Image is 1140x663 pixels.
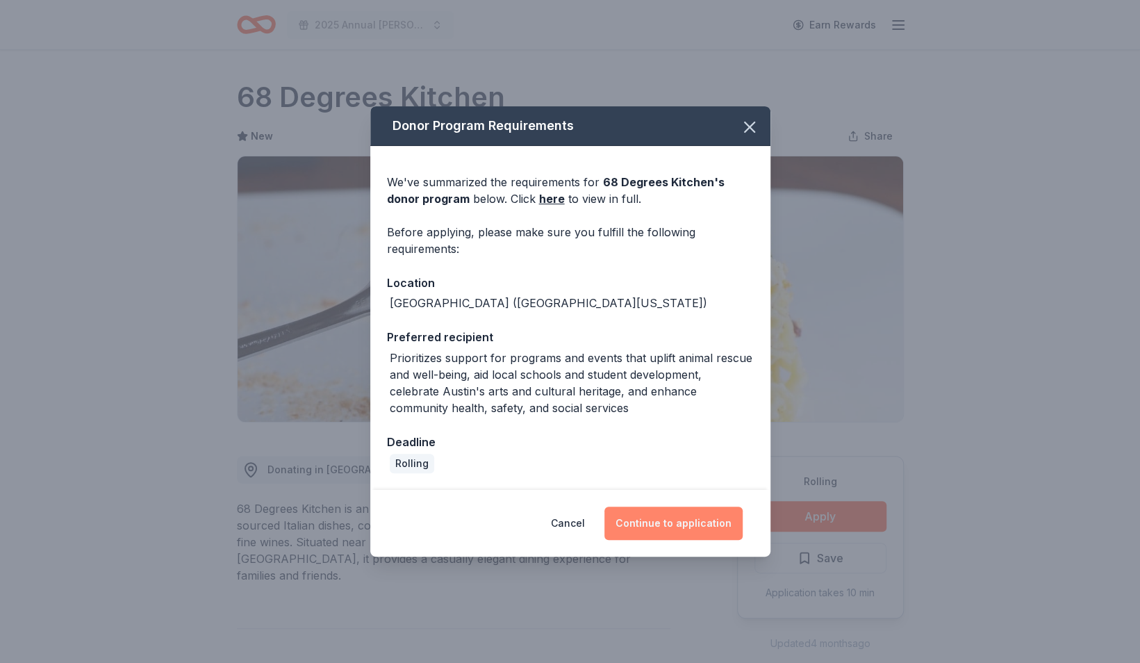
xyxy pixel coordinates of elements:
div: Prioritizes support for programs and events that uplift animal rescue and well-being, aid local s... [390,350,754,416]
div: Location [387,274,754,292]
div: Preferred recipient [387,328,754,346]
div: Deadline [387,433,754,451]
a: here [539,190,565,207]
div: Before applying, please make sure you fulfill the following requirements: [387,224,754,257]
button: Continue to application [604,507,743,540]
div: Donor Program Requirements [370,106,770,146]
div: Rolling [390,454,434,473]
button: Cancel [551,507,585,540]
div: We've summarized the requirements for below. Click to view in full. [387,174,754,207]
div: [GEOGRAPHIC_DATA] ([GEOGRAPHIC_DATA][US_STATE]) [390,295,707,311]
